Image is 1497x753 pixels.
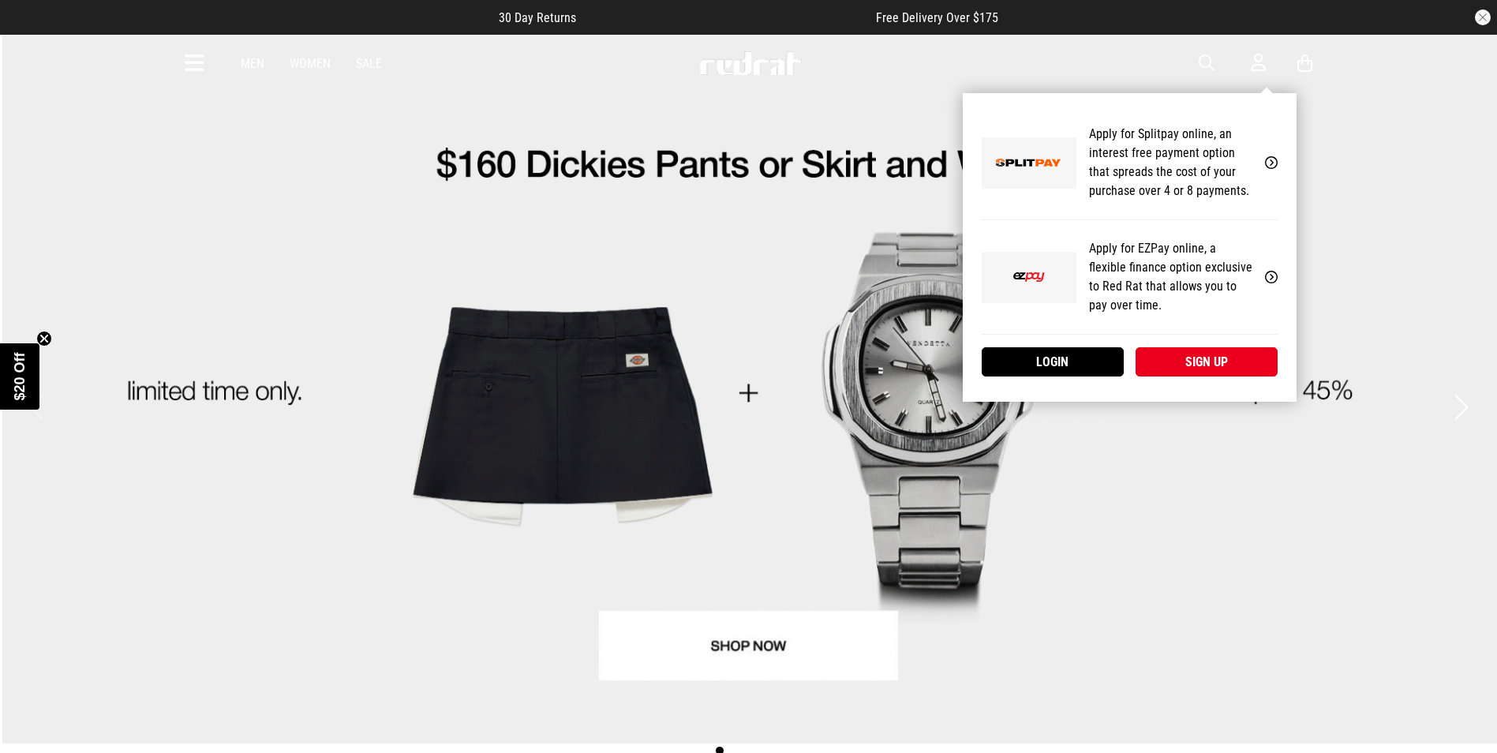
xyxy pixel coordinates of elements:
[12,352,28,400] span: $20 Off
[1089,125,1252,200] p: Apply for Splitpay online, an interest free payment option that spreads the cost of your purchase...
[608,9,844,25] iframe: Customer reviews powered by Trustpilot
[876,10,998,25] span: Free Delivery Over $175
[241,56,264,71] a: Men
[36,331,52,347] button: Close teaser
[1136,347,1278,376] a: Sign up
[982,220,1278,335] a: Apply for EZPay online, a flexible finance option exclusive to Red Rat that allows you to pay ove...
[290,56,331,71] a: Women
[698,51,803,75] img: Redrat logo
[982,106,1278,220] a: Apply for Splitpay online, an interest free payment option that spreads the cost of your purchase...
[356,56,382,71] a: Sale
[982,347,1124,376] a: Login
[499,10,576,25] span: 30 Day Returns
[1089,239,1252,315] p: Apply for EZPay online, a flexible finance option exclusive to Red Rat that allows you to pay ove...
[1450,390,1472,425] button: Next slide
